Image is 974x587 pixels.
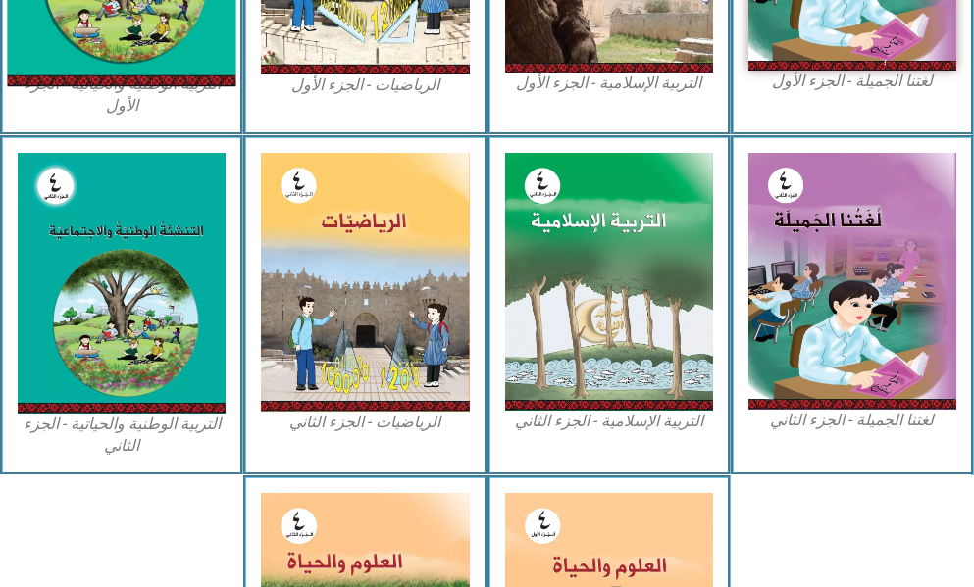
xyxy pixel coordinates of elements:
figcaption: الرياضيات - الجزء الثاني [261,412,469,433]
figcaption: التربية الإسلامية - الجزء الأول [505,73,713,94]
figcaption: الرياضيات - الجزء الأول​ [261,74,469,96]
figcaption: التربية الإسلامية - الجزء الثاني [505,411,713,432]
figcaption: لغتنا الجميلة - الجزء الثاني [748,410,956,431]
figcaption: التربية الوطنية والحياتية - الجزء الأول​ [18,73,226,118]
figcaption: التربية الوطنية والحياتية - الجزء الثاني [18,414,226,458]
figcaption: لغتنا الجميلة - الجزء الأول​ [748,71,956,92]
